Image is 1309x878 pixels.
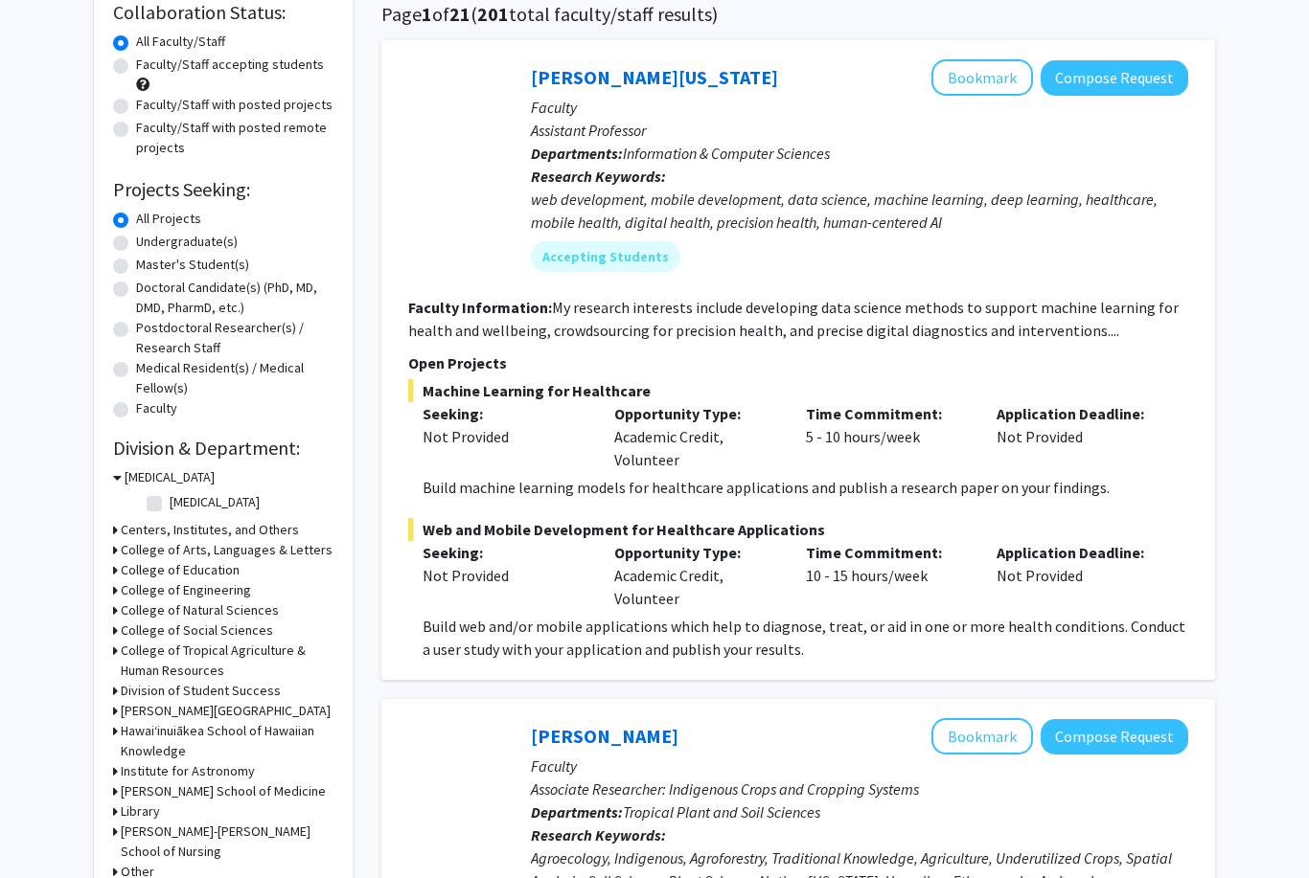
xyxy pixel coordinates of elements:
div: 10 - 15 hours/week [792,542,983,611]
label: Faculty/Staff accepting students [136,56,324,76]
span: Information & Computer Sciences [623,145,830,164]
p: Seeking: [423,403,586,426]
label: Master's Student(s) [136,256,249,276]
h3: Library [121,802,160,822]
label: All Projects [136,210,201,230]
div: 5 - 10 hours/week [792,403,983,472]
h1: Page of ( total faculty/staff results) [381,4,1215,27]
p: Opportunity Type: [614,542,777,565]
b: Research Keywords: [531,168,666,187]
h3: [PERSON_NAME] School of Medicine [121,782,326,802]
span: Web and Mobile Development for Healthcare Applications [408,519,1188,542]
label: All Faculty/Staff [136,33,225,53]
b: Research Keywords: [531,826,666,845]
label: Faculty [136,399,177,419]
iframe: Chat [14,792,81,864]
h3: College of Arts, Languages & Letters [121,541,333,561]
h3: Hawaiʻinuiākea School of Hawaiian Knowledge [121,722,333,762]
label: Doctoral Candidate(s) (PhD, MD, DMD, PharmD, etc.) [136,279,333,319]
label: Faculty/Staff with posted projects [136,96,333,116]
label: Postdoctoral Researcher(s) / Research Staff [136,319,333,359]
label: Medical Resident(s) / Medical Fellow(s) [136,359,333,399]
p: Time Commitment: [806,542,969,565]
div: Not Provided [982,403,1174,472]
div: Not Provided [982,542,1174,611]
span: Tropical Plant and Soil Sciences [623,803,820,822]
span: 21 [449,3,471,27]
p: Application Deadline: [997,403,1160,426]
p: Build web and/or mobile applications which help to diagnose, treat, or aid in one or more health ... [423,616,1188,662]
div: Academic Credit, Volunteer [600,542,792,611]
button: Add Noa Lincoln to Bookmarks [931,719,1033,755]
h3: [PERSON_NAME]-[PERSON_NAME] School of Nursing [121,822,333,863]
h2: Division & Department: [113,438,333,461]
a: [PERSON_NAME] [531,725,678,749]
div: Not Provided [423,426,586,449]
button: Compose Request to Noa Lincoln [1041,720,1188,755]
h3: College of Education [121,561,240,581]
button: Add Peter Washington to Bookmarks [931,60,1033,97]
b: Departments: [531,145,623,164]
p: Assistant Professor [531,120,1188,143]
mat-chip: Accepting Students [531,242,680,273]
div: Academic Credit, Volunteer [600,403,792,472]
h3: Division of Student Success [121,682,281,702]
span: Machine Learning for Healthcare [408,380,1188,403]
p: Opportunity Type: [614,403,777,426]
fg-read-more: My research interests include developing data science methods to support machine learning for hea... [408,299,1179,341]
h3: College of Social Sciences [121,621,273,642]
b: Departments: [531,803,623,822]
p: Faculty [531,97,1188,120]
p: Application Deadline: [997,542,1160,565]
p: Associate Researcher: Indigenous Crops and Cropping Systems [531,778,1188,801]
button: Compose Request to Peter Washington [1041,61,1188,97]
label: Faculty/Staff with posted remote projects [136,119,333,159]
h2: Projects Seeking: [113,179,333,202]
div: Not Provided [423,565,586,588]
label: [MEDICAL_DATA] [170,493,260,513]
h3: [PERSON_NAME][GEOGRAPHIC_DATA] [121,702,331,722]
b: Faculty Information: [408,299,552,318]
p: Time Commitment: [806,403,969,426]
label: Undergraduate(s) [136,233,238,253]
a: [PERSON_NAME][US_STATE] [531,66,778,90]
p: Seeking: [423,542,586,565]
span: 1 [422,3,432,27]
h3: College of Natural Sciences [121,601,279,621]
h3: Institute for Astronomy [121,762,255,782]
span: 201 [477,3,509,27]
h3: College of Tropical Agriculture & Human Resources [121,642,333,682]
h3: [MEDICAL_DATA] [125,468,215,488]
h3: College of Engineering [121,581,251,601]
div: web development, mobile development, data science, machine learning, deep learning, healthcare, m... [531,189,1188,235]
h3: Centers, Institutes, and Others [121,521,299,541]
h2: Collaboration Status: [113,2,333,25]
p: Build machine learning models for healthcare applications and publish a research paper on your fi... [423,477,1188,500]
p: Open Projects [408,352,1188,375]
p: Faculty [531,755,1188,778]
